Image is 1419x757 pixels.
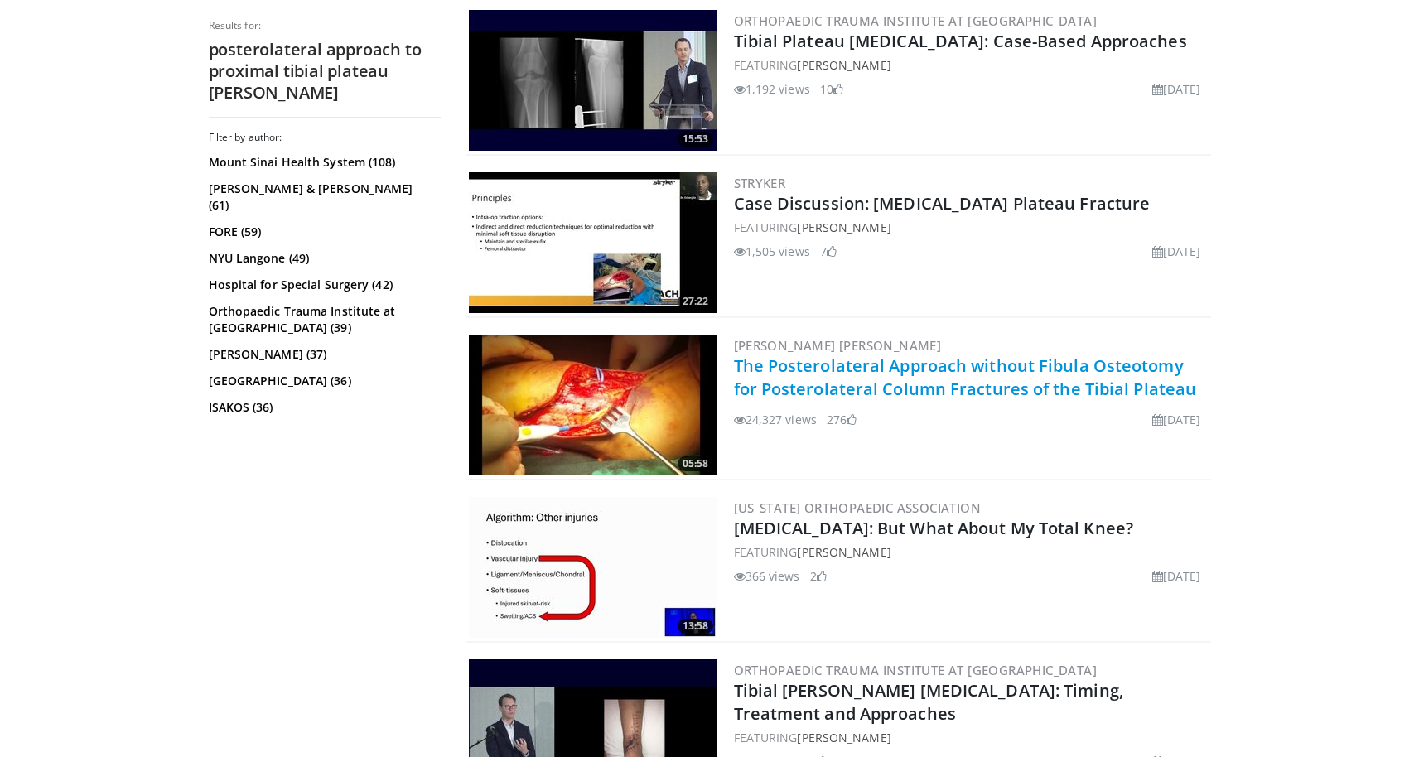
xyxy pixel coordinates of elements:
li: 1,505 views [734,243,810,260]
li: [DATE] [1152,411,1201,428]
a: [MEDICAL_DATA]: But What About My Total Knee? [734,517,1134,539]
a: [PERSON_NAME] [PERSON_NAME] [734,337,942,354]
img: 59cc1cba-3af8-4c97-9594-c987cca28a26.300x170_q85_crop-smart_upscale.jpg [469,335,717,475]
li: 1,192 views [734,80,810,98]
p: Results for: [209,19,441,32]
span: 05:58 [678,456,713,471]
img: 996f2e35-8113-4c7b-9ef4-e872bf998f25.300x170_q85_crop-smart_upscale.jpg [469,497,717,638]
h3: Filter by author: [209,131,441,144]
li: [DATE] [1152,243,1201,260]
span: 15:53 [678,132,713,147]
li: 366 views [734,567,800,585]
a: The Posterolateral Approach without Fibula Osteotomy for Posterolateral Column Fractures of the T... [734,354,1197,400]
li: 24,327 views [734,411,817,428]
a: [US_STATE] Orthopaedic Association [734,499,982,516]
a: ISAKOS (36) [209,399,437,416]
a: [PERSON_NAME] [797,219,890,235]
a: NYU Langone (49) [209,250,437,267]
img: 15049d82-f456-4baa-b7b6-6be46ae61c79.300x170_q85_crop-smart_upscale.jpg [469,10,717,151]
a: Case Discussion: [MEDICAL_DATA] Plateau Fracture [734,192,1151,215]
a: Mount Sinai Health System (108) [209,154,437,171]
a: Hospital for Special Surgery (42) [209,277,437,293]
a: 27:22 [469,172,717,313]
a: Stryker [734,175,786,191]
a: 05:58 [469,335,717,475]
a: [PERSON_NAME] [797,730,890,745]
div: FEATURING [734,219,1208,236]
a: FORE (59) [209,224,437,240]
a: 13:58 [469,497,717,638]
li: 276 [827,411,857,428]
li: 10 [820,80,843,98]
li: 7 [820,243,837,260]
li: 2 [810,567,827,585]
span: 27:22 [678,294,713,309]
li: [DATE] [1152,567,1201,585]
div: FEATURING [734,543,1208,561]
a: Orthopaedic Trauma Institute at [GEOGRAPHIC_DATA] [734,662,1098,678]
h2: posterolateral approach to proximal tibial plateau [PERSON_NAME] [209,39,441,104]
img: a1416b5e-9174-42b5-ac56-941f39552834.300x170_q85_crop-smart_upscale.jpg [469,172,717,313]
div: FEATURING [734,56,1208,74]
a: Orthopaedic Trauma Institute at [GEOGRAPHIC_DATA] [734,12,1098,29]
a: [PERSON_NAME] (37) [209,346,437,363]
span: 13:58 [678,619,713,634]
a: [PERSON_NAME] & [PERSON_NAME] (61) [209,181,437,214]
a: [PERSON_NAME] [797,544,890,560]
div: FEATURING [734,729,1208,746]
a: Orthopaedic Trauma Institute at [GEOGRAPHIC_DATA] (39) [209,303,437,336]
a: Tibial Plateau [MEDICAL_DATA]: Case-Based Approaches [734,30,1187,52]
a: [GEOGRAPHIC_DATA] (36) [209,373,437,389]
a: 15:53 [469,10,717,151]
li: [DATE] [1152,80,1201,98]
a: [PERSON_NAME] [797,57,890,73]
a: Tibial [PERSON_NAME] [MEDICAL_DATA]: Timing, Treatment and Approaches [734,679,1123,725]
